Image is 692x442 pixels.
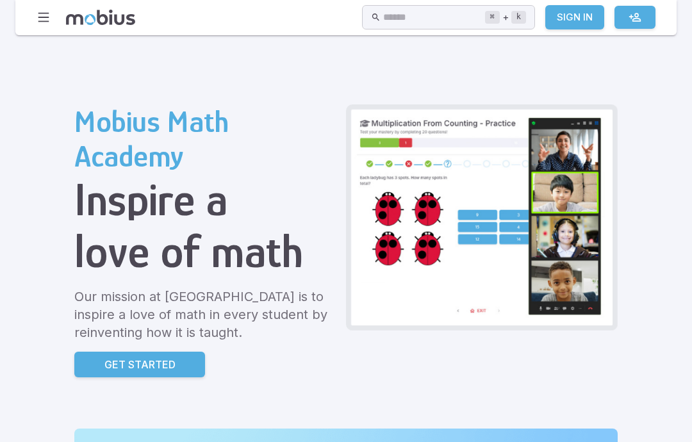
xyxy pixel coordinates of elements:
[351,110,613,325] img: Grade 2 Class
[74,104,336,174] h2: Mobius Math Academy
[545,5,604,29] a: Sign In
[74,225,336,277] h1: love of math
[104,357,176,372] p: Get Started
[485,10,526,25] div: +
[74,174,336,225] h1: Inspire a
[74,352,205,377] a: Get Started
[511,11,526,24] kbd: k
[74,288,336,341] p: Our mission at [GEOGRAPHIC_DATA] is to inspire a love of math in every student by reinventing how...
[485,11,500,24] kbd: ⌘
